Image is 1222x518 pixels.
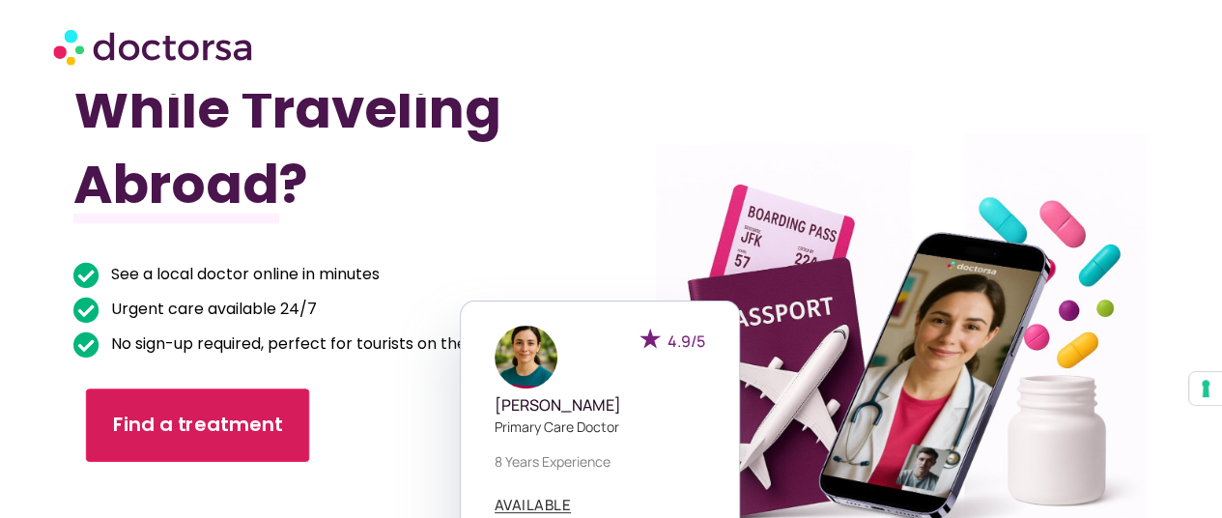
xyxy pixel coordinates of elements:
span: 4.9/5 [668,331,705,352]
h5: [PERSON_NAME] [495,396,705,415]
button: Your consent preferences for tracking technologies [1189,372,1222,405]
a: Find a treatment [86,388,309,462]
p: 8 years experience [495,451,705,472]
p: Primary care doctor [495,417,705,437]
span: See a local doctor online in minutes [106,261,380,288]
a: AVAILABLE [495,498,572,513]
span: Find a treatment [113,412,283,440]
span: Urgent care available 24/7 [106,296,317,323]
span: No sign-up required, perfect for tourists on the go [106,331,490,358]
span: AVAILABLE [495,498,572,512]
